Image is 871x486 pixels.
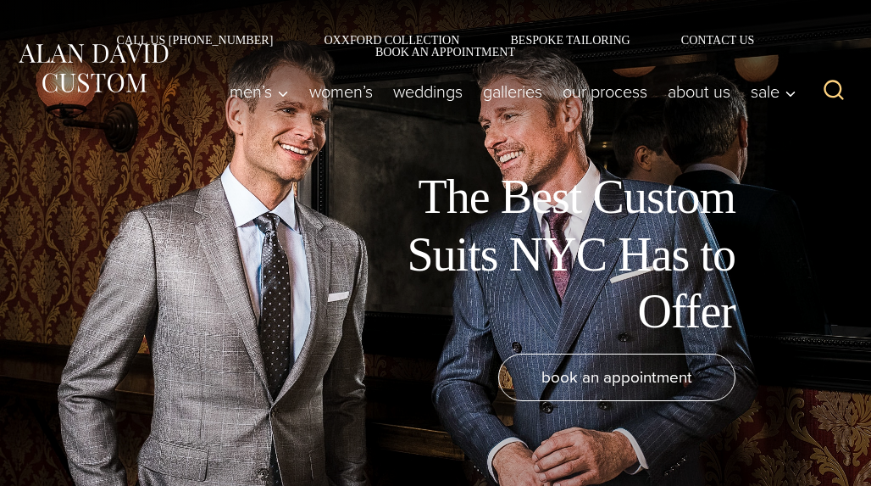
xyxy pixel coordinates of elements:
nav: Secondary Navigation [17,34,854,58]
span: Sale [751,83,796,100]
span: book an appointment [541,365,692,389]
a: Bespoke Tailoring [485,34,655,46]
a: Book an Appointment [350,46,521,58]
span: Men’s [230,83,289,100]
a: Galleries [473,75,552,109]
img: Alan David Custom [17,40,169,97]
a: Call Us [PHONE_NUMBER] [92,34,299,46]
button: View Search Form [813,71,854,112]
a: Our Process [552,75,657,109]
a: book an appointment [498,354,735,401]
a: About Us [657,75,741,109]
a: weddings [383,75,473,109]
h1: The Best Custom Suits NYC Has to Offer [354,169,735,340]
a: Contact Us [656,34,780,46]
nav: Primary Navigation [219,75,805,109]
a: Women’s [299,75,383,109]
a: Oxxford Collection [298,34,485,46]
